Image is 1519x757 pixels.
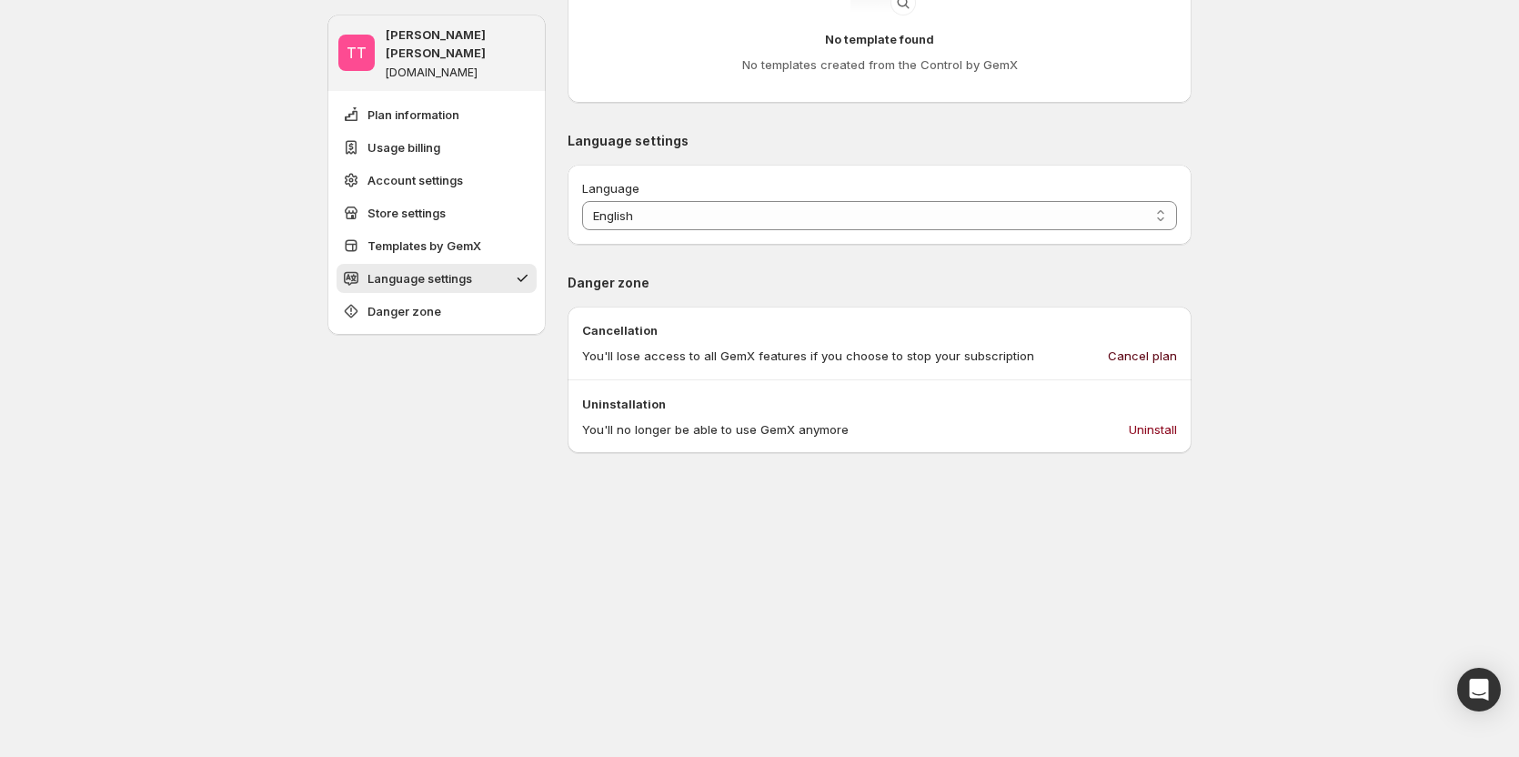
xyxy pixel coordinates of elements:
[337,264,537,293] button: Language settings
[367,106,459,124] span: Plan information
[337,198,537,227] button: Store settings
[1457,668,1501,712] div: Open Intercom Messenger
[568,132,1192,150] p: Language settings
[337,100,537,129] button: Plan information
[337,166,537,195] button: Account settings
[347,44,367,62] text: TT
[337,231,537,260] button: Templates by GemX
[367,302,441,320] span: Danger zone
[742,56,1018,74] p: No templates created from the Control by GemX
[582,321,1177,339] p: Cancellation
[386,25,535,62] p: [PERSON_NAME] [PERSON_NAME]
[1108,347,1177,365] span: Cancel plan
[568,274,1192,292] p: Danger zone
[582,181,639,196] span: Language
[337,133,537,162] button: Usage billing
[367,138,440,156] span: Usage billing
[1129,420,1177,439] span: Uninstall
[337,297,537,326] button: Danger zone
[367,237,481,255] span: Templates by GemX
[1097,341,1188,370] button: Cancel plan
[386,66,478,80] p: [DOMAIN_NAME]
[825,30,934,48] p: No template found
[582,347,1034,365] p: You'll lose access to all GemX features if you choose to stop your subscription
[367,269,472,288] span: Language settings
[367,204,446,222] span: Store settings
[367,171,463,189] span: Account settings
[582,420,849,439] p: You'll no longer be able to use GemX anymore
[338,35,375,71] span: Tanya Tanya
[1118,415,1188,444] button: Uninstall
[582,395,1177,413] p: Uninstallation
